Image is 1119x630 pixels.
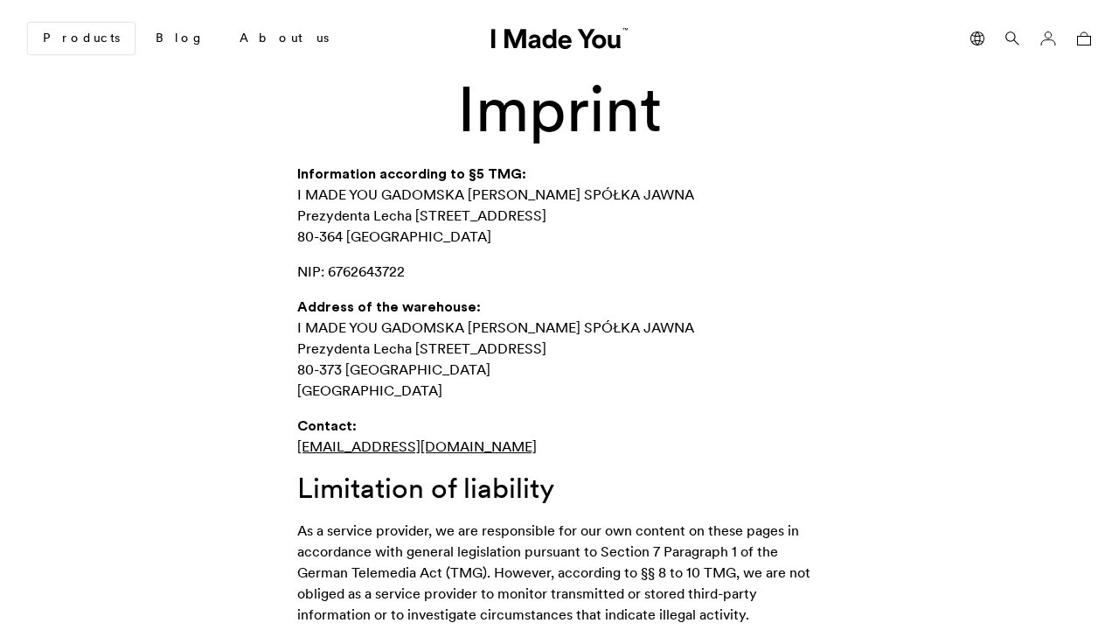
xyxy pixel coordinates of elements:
[297,437,537,455] a: [EMAIL_ADDRESS][DOMAIN_NAME]
[297,471,822,506] h3: Limitation of liability
[297,227,491,245] span: 80-364 [GEOGRAPHIC_DATA]
[142,24,219,53] a: Blog
[297,262,405,280] span: NIP: 6762643722
[297,296,822,401] p: [GEOGRAPHIC_DATA]
[297,297,481,315] strong: Address of the warehouse:
[297,318,694,336] span: I MADE YOU GADOMSKA [PERSON_NAME] SPÓŁKA JAWNA
[297,185,694,203] span: I MADE YOU GADOMSKA [PERSON_NAME] SPÓŁKA JAWNA
[297,339,546,357] span: Prezydenta Lecha [STREET_ADDRESS]
[28,23,135,54] a: Products
[226,24,343,53] a: About us
[297,164,526,182] strong: Information according to §5 TMG:
[297,416,357,434] strong: Contact:
[206,74,913,144] h1: Imprint
[297,360,490,378] span: 80-373 [GEOGRAPHIC_DATA]
[297,206,546,224] span: Prezydenta Lecha [STREET_ADDRESS]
